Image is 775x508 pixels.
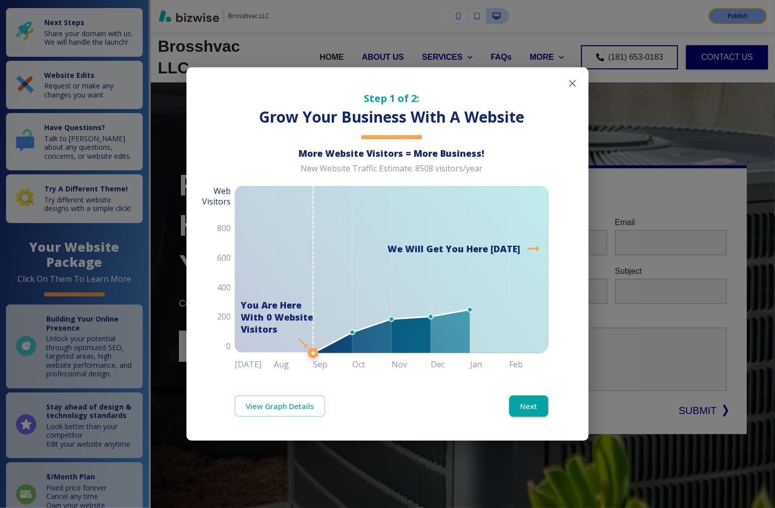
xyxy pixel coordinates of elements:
[509,395,548,417] button: Next
[235,395,325,417] a: View Graph Details
[235,147,548,159] h6: More Website Visitors = More Business!
[431,357,470,371] h6: Dec
[470,357,509,371] h6: Jan
[392,357,431,371] h6: Nov
[235,163,548,182] div: New Website Traffic Estimate: 8508 visitors/year
[235,107,548,128] h3: Grow Your Business With A Website
[352,357,392,371] h6: Oct
[235,357,274,371] h6: [DATE]
[313,357,352,371] h6: Sep
[274,357,313,371] h6: Aug
[509,357,548,371] h6: Feb
[235,91,548,105] h5: Step 1 of 2:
